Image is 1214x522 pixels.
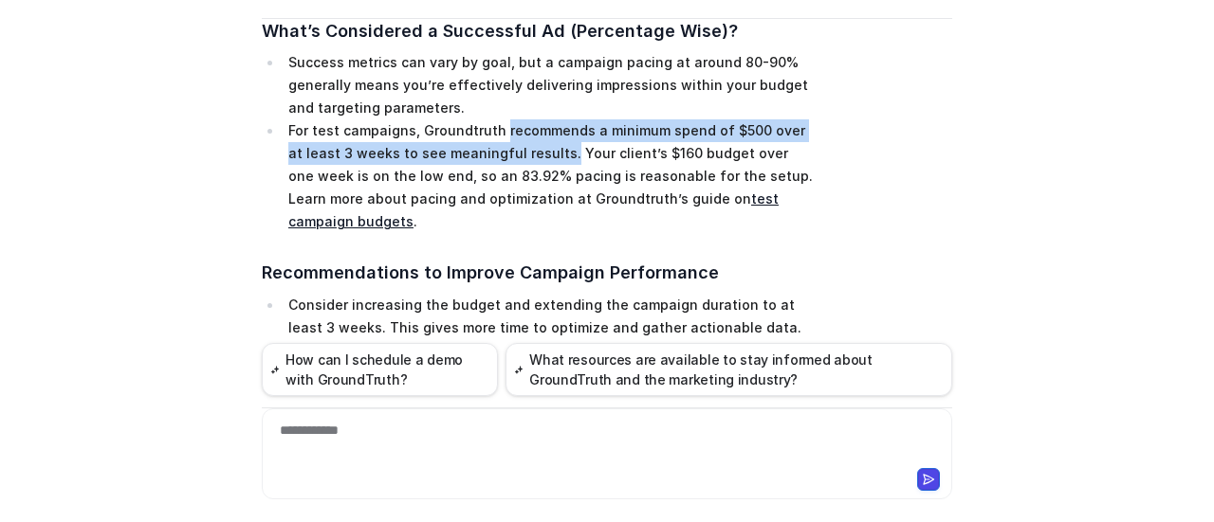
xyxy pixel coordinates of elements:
button: What resources are available to stay informed about GroundTruth and the marketing industry? [506,343,952,396]
li: Consider increasing the budget and extending the campaign duration to at least 3 weeks. This give... [283,294,817,339]
li: For test campaigns, Groundtruth recommends a minimum spend of $500 over at least 3 weeks to see m... [283,119,817,233]
h3: What’s Considered a Successful Ad (Percentage Wise)? [262,18,817,45]
h3: Recommendations to Improve Campaign Performance [262,260,817,286]
button: How can I schedule a demo with GroundTruth? [262,343,498,396]
li: Success metrics can vary by goal, but a campaign pacing at around 80-90% generally means you’re e... [283,51,817,119]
